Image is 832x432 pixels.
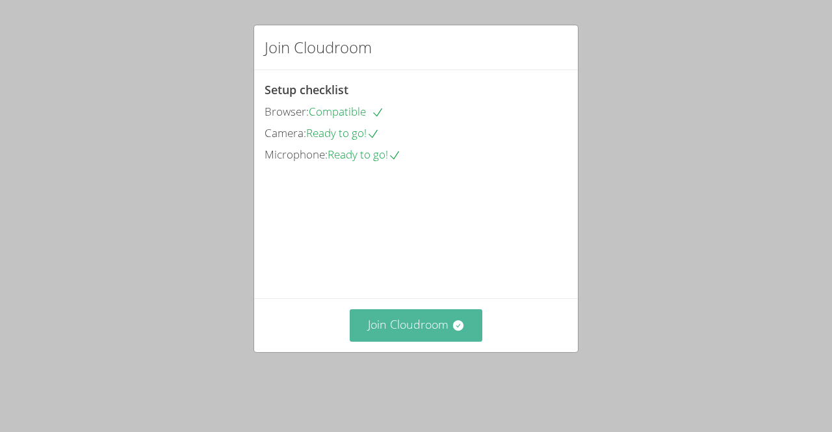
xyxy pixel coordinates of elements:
h2: Join Cloudroom [265,36,372,59]
button: Join Cloudroom [350,309,483,341]
span: Setup checklist [265,82,348,97]
span: Compatible [309,104,384,119]
span: Browser: [265,104,309,119]
span: Ready to go! [328,147,401,162]
span: Ready to go! [306,125,380,140]
span: Camera: [265,125,306,140]
span: Microphone: [265,147,328,162]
